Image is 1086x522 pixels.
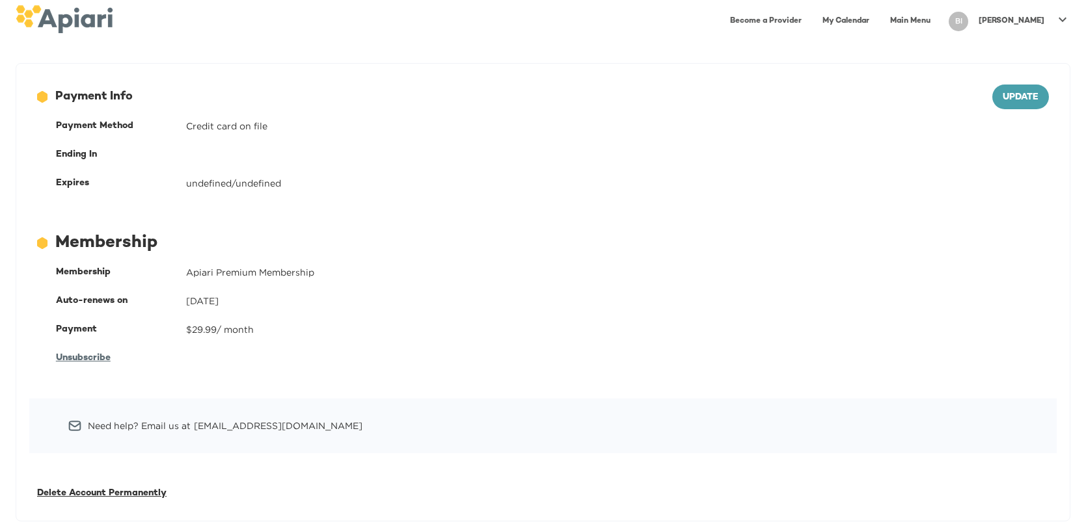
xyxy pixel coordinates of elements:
[992,85,1049,109] button: Update
[56,323,186,336] div: Payment
[56,177,186,190] div: Expires
[56,353,111,363] span: Unsubscribe
[37,488,167,498] span: Delete Account Permanently
[949,12,968,31] div: BI
[56,148,186,161] div: Ending In
[882,8,938,34] a: Main Menu
[186,266,1049,279] div: Apiari Premium Membership
[88,419,191,432] span: Need help? Email us at
[194,419,362,432] a: [EMAIL_ADDRESS][DOMAIN_NAME]
[37,88,992,105] div: Payment Info
[722,8,809,34] a: Become a Provider
[815,8,877,34] a: My Calendar
[979,16,1044,27] p: [PERSON_NAME]
[186,177,1049,190] div: undefined/undefined
[56,294,186,307] div: Auto-renews on
[56,120,186,133] div: Payment Method
[56,266,186,279] div: Membership
[186,294,1049,307] div: [DATE]
[186,120,1049,133] div: Credit card on file
[16,5,113,33] img: logo
[186,323,1049,336] div: $29.99/ month
[1003,90,1038,106] span: Update
[37,231,1049,255] div: Membership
